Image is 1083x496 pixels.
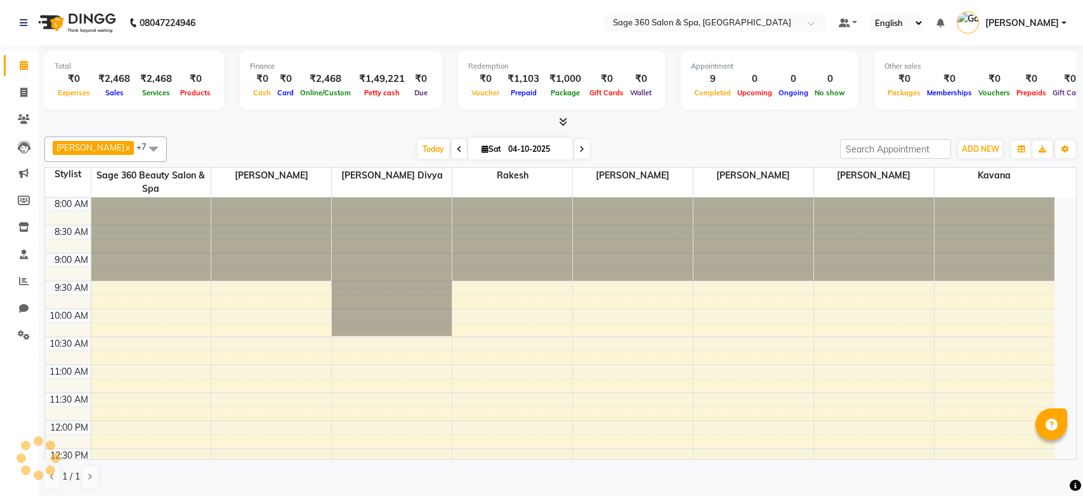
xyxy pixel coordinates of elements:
[1013,88,1049,97] span: Prepaids
[56,142,124,152] span: [PERSON_NAME]
[924,88,975,97] span: Memberships
[274,72,297,86] div: ₹0
[332,168,452,184] span: [PERSON_NAME] Divya
[840,139,951,159] input: Search Appointment
[544,72,586,86] div: ₹1,000
[814,168,934,184] span: [PERSON_NAME]
[250,61,432,72] div: Finance
[91,168,211,197] span: Sage 360 Beauty Salon & Spa
[52,225,91,239] div: 8:30 AM
[985,17,1059,30] span: [PERSON_NAME]
[361,88,403,97] span: Petty cash
[211,168,331,184] span: [PERSON_NAME]
[962,144,999,154] span: ADD NEW
[140,5,195,41] b: 08047224946
[93,72,135,86] div: ₹2,468
[734,88,775,97] span: Upcoming
[775,88,811,97] span: Ongoing
[586,72,627,86] div: ₹0
[250,72,274,86] div: ₹0
[548,88,583,97] span: Package
[32,5,119,41] img: logo
[468,72,502,86] div: ₹0
[975,88,1013,97] span: Vouchers
[274,88,297,97] span: Card
[627,72,655,86] div: ₹0
[177,72,214,86] div: ₹0
[48,449,91,462] div: 12:30 PM
[1013,72,1049,86] div: ₹0
[297,72,354,86] div: ₹2,468
[124,142,130,152] a: x
[136,142,156,152] span: +7
[452,168,572,184] span: Rakesh
[975,72,1013,86] div: ₹0
[52,253,91,267] div: 9:00 AM
[417,139,449,159] span: Today
[924,72,975,86] div: ₹0
[297,88,354,97] span: Online/Custom
[468,61,655,72] div: Redemption
[693,168,813,184] span: [PERSON_NAME]
[478,144,504,154] span: Sat
[502,72,544,86] div: ₹1,103
[959,140,1002,158] button: ADD NEW
[354,72,410,86] div: ₹1,49,221
[884,72,924,86] div: ₹0
[691,72,734,86] div: 9
[45,168,91,181] div: Stylist
[573,168,693,184] span: [PERSON_NAME]
[935,168,1054,184] span: Kavana
[55,61,214,72] div: Total
[411,88,431,97] span: Due
[55,72,93,86] div: ₹0
[47,365,91,379] div: 11:00 AM
[135,72,177,86] div: ₹2,468
[691,88,734,97] span: Completed
[734,72,775,86] div: 0
[811,72,848,86] div: 0
[177,88,214,97] span: Products
[47,337,91,351] div: 10:30 AM
[47,309,91,323] div: 10:00 AM
[468,88,502,97] span: Voucher
[55,88,93,97] span: Expenses
[586,88,627,97] span: Gift Cards
[691,61,848,72] div: Appointment
[62,470,80,483] span: 1 / 1
[504,140,568,159] input: 2025-10-04
[250,88,274,97] span: Cash
[957,11,979,34] img: Gagan
[102,88,127,97] span: Sales
[775,72,811,86] div: 0
[884,88,924,97] span: Packages
[410,72,432,86] div: ₹0
[52,198,91,211] div: 8:00 AM
[52,281,91,295] div: 9:30 AM
[627,88,655,97] span: Wallet
[47,393,91,406] div: 11:30 AM
[811,88,848,97] span: No show
[48,421,91,434] div: 12:00 PM
[508,88,540,97] span: Prepaid
[139,88,173,97] span: Services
